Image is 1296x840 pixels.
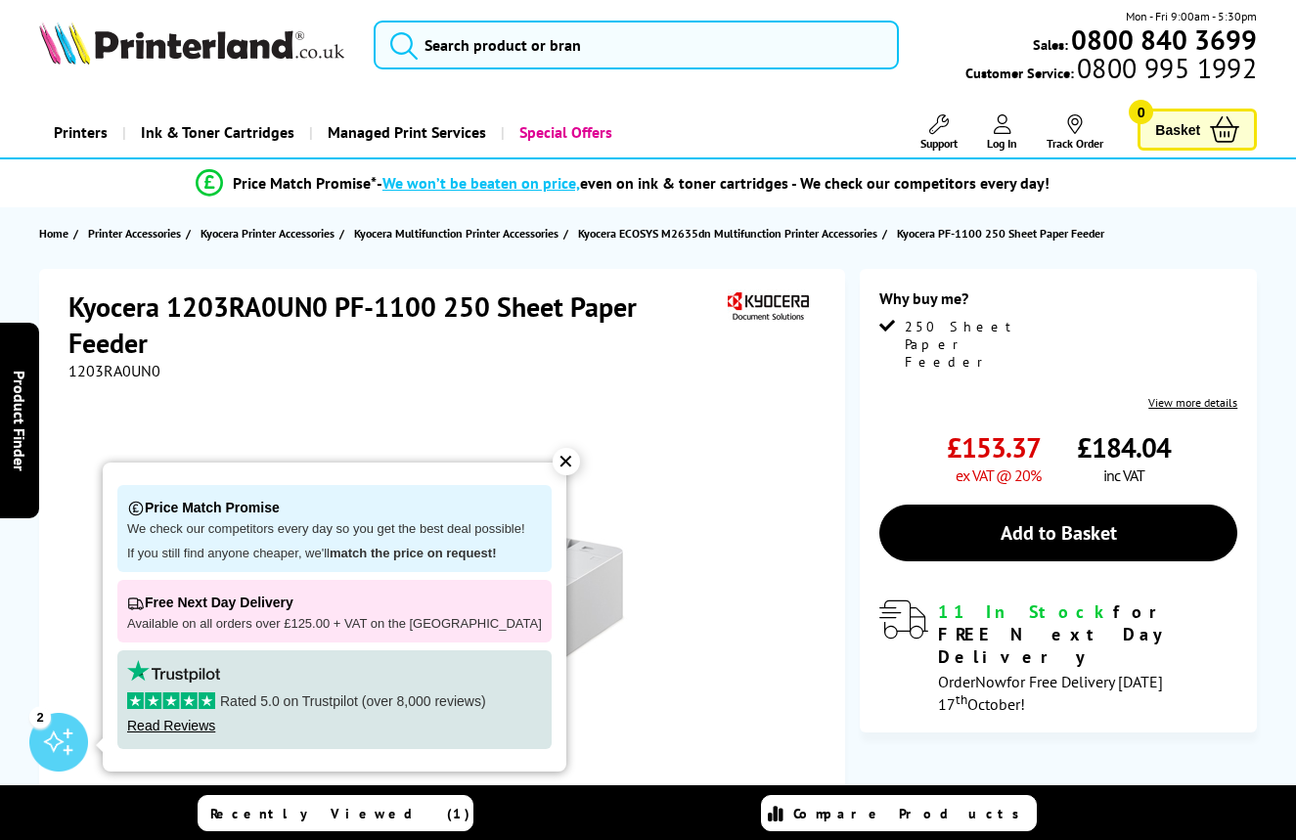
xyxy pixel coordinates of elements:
span: Sales: [1033,35,1068,54]
a: Read Reviews [127,718,215,733]
span: Kyocera Printer Accessories [201,223,335,243]
a: Kyocera PF-1100 250 Sheet Paper Feeder [897,223,1109,243]
a: Managed Print Services [309,108,501,157]
span: Mon - Fri 9:00am - 5:30pm [1126,7,1257,25]
a: Printerland Logo [39,22,349,68]
p: Price Match Promise [127,495,542,521]
img: Kyocera 1203RA0UN0 PF-1100 250 Sheet Paper Feeder [252,420,636,803]
a: Kyocera ECOSYS M2635dn Multifunction Printer Accessories [578,223,882,243]
span: £153.37 [947,429,1041,465]
a: Kyocera Printer Accessories [201,223,339,243]
span: £184.04 [1077,429,1171,465]
span: Kyocera PF-1100 250 Sheet Paper Feeder [897,223,1104,243]
span: Now [975,672,1006,691]
sup: th [956,690,967,708]
a: 0800 840 3699 [1068,30,1257,49]
input: Search product or bran [374,21,899,69]
span: 250 Sheet Paper Feeder [905,318,1054,371]
p: If you still find anyone cheaper, we'll [127,546,542,562]
span: We won’t be beaten on price, [382,173,580,193]
a: Printer Accessories [88,223,186,243]
img: Printerland Logo [39,22,344,65]
span: Support [920,136,958,151]
b: 0800 840 3699 [1071,22,1257,58]
span: Order for Free Delivery [DATE] 17 October! [938,672,1163,714]
span: Log In [987,136,1017,151]
div: ✕ [553,448,580,475]
span: 0 [1129,100,1153,124]
span: Product Finder [10,370,29,470]
a: Track Order [1047,114,1103,151]
a: Recently Viewed (1) [198,795,473,831]
span: Compare Products [793,805,1030,822]
div: Why buy me? [879,288,1237,318]
span: ex VAT @ 20% [956,465,1041,485]
div: for FREE Next Day Delivery [938,600,1237,668]
li: modal_Promise [10,166,1235,200]
a: Special Offers [501,108,627,157]
span: Customer Service: [965,59,1257,82]
p: Available on all orders over £125.00 + VAT on the [GEOGRAPHIC_DATA] [127,616,542,633]
span: 0800 995 1992 [1074,59,1257,77]
span: Kyocera ECOSYS M2635dn Multifunction Printer Accessories [578,223,877,243]
span: Ink & Toner Cartridges [141,108,294,157]
a: Support [920,114,958,151]
strong: match the price on request! [330,546,496,560]
span: Kyocera Multifunction Printer Accessories [354,223,559,243]
a: Add to Basket [879,505,1237,561]
a: Kyocera Multifunction Printer Accessories [354,223,563,243]
span: Price Match Promise* [233,173,377,193]
h1: Kyocera 1203RA0UN0 PF-1100 250 Sheet Paper Feeder [68,288,723,361]
span: 1203RA0UN0 [68,361,160,380]
span: Basket [1155,116,1200,143]
div: modal_delivery [879,600,1237,713]
span: inc VAT [1103,465,1144,485]
p: Free Next Day Delivery [127,590,542,616]
a: View more details [1148,395,1237,410]
span: 11 In Stock [938,600,1113,623]
a: Log In [987,114,1017,151]
a: Compare Products [761,795,1037,831]
div: - even on ink & toner cartridges - We check our competitors every day! [377,173,1050,193]
p: Rated 5.0 on Trustpilot (over 8,000 reviews) [127,692,542,710]
img: stars-5.svg [127,692,215,709]
span: Home [39,223,68,243]
span: Printer Accessories [88,223,181,243]
img: Kyocera [723,288,813,325]
a: Ink & Toner Cartridges [122,108,309,157]
img: trustpilot rating [127,660,220,683]
p: We check our competitors every day so you get the best deal possible! [127,521,542,538]
a: Basket 0 [1138,109,1257,151]
a: Printers [39,108,122,157]
div: 2 [29,706,51,728]
a: Home [39,223,73,243]
span: Recently Viewed (1) [210,805,470,822]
